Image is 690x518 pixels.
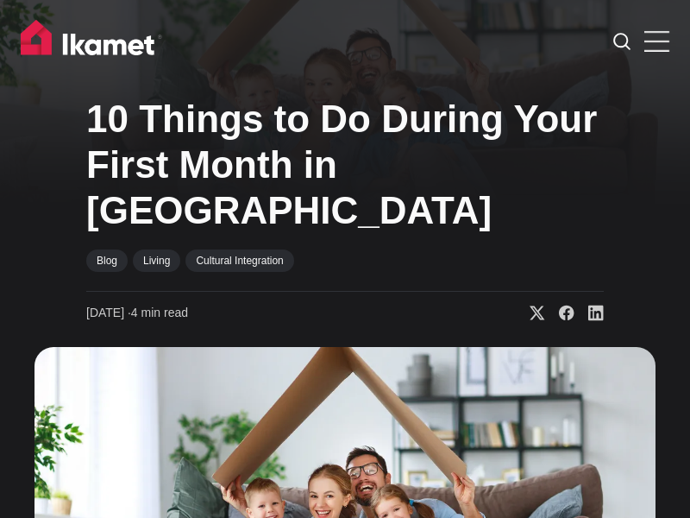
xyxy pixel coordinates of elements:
[86,306,131,319] span: [DATE] ∙
[516,305,545,322] a: Share on X
[86,305,188,322] time: 4 min read
[133,250,180,272] a: Living
[545,305,574,322] a: Share on Facebook
[185,250,293,272] a: Cultural Integration
[86,97,604,233] h1: 10 Things to Do During Your First Month in [GEOGRAPHIC_DATA]
[574,305,604,322] a: Share on Linkedin
[21,20,162,63] img: Ikamet home
[86,250,128,272] a: Blog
